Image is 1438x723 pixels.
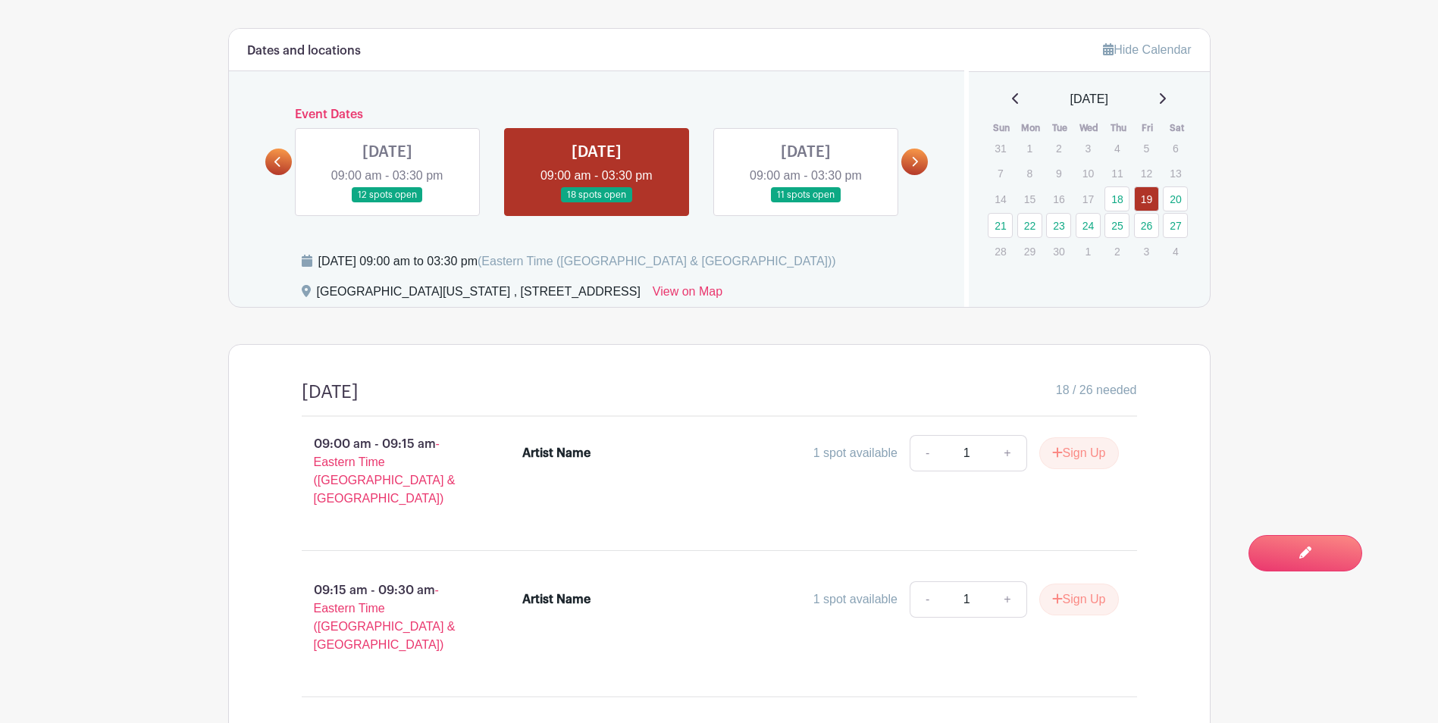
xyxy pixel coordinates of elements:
p: 11 [1104,161,1129,185]
a: 27 [1163,213,1188,238]
h6: Event Dates [292,108,902,122]
a: 24 [1076,213,1101,238]
span: - Eastern Time ([GEOGRAPHIC_DATA] & [GEOGRAPHIC_DATA]) [314,437,456,505]
p: 9 [1046,161,1071,185]
p: 10 [1076,161,1101,185]
span: (Eastern Time ([GEOGRAPHIC_DATA] & [GEOGRAPHIC_DATA])) [478,255,836,268]
button: Sign Up [1039,437,1119,469]
p: 5 [1134,136,1159,160]
th: Thu [1104,121,1133,136]
p: 8 [1017,161,1042,185]
th: Tue [1045,121,1075,136]
a: - [910,435,945,471]
p: 2 [1046,136,1071,160]
p: 09:00 am - 09:15 am [277,429,499,514]
a: 20 [1163,186,1188,211]
a: 22 [1017,213,1042,238]
th: Fri [1133,121,1163,136]
a: View on Map [653,283,722,307]
div: Artist Name [522,444,591,462]
div: 1 spot available [813,590,898,609]
p: 30 [1046,239,1071,263]
th: Mon [1017,121,1046,136]
p: 31 [988,136,1013,160]
span: 18 / 26 needed [1056,381,1137,399]
th: Sat [1162,121,1192,136]
a: Hide Calendar [1103,43,1191,56]
p: 12 [1134,161,1159,185]
p: 7 [988,161,1013,185]
th: Sun [987,121,1017,136]
p: 1 [1017,136,1042,160]
p: 13 [1163,161,1188,185]
p: 6 [1163,136,1188,160]
p: 3 [1076,136,1101,160]
span: - Eastern Time ([GEOGRAPHIC_DATA] & [GEOGRAPHIC_DATA]) [314,584,456,651]
p: 16 [1046,187,1071,211]
h6: Dates and locations [247,44,361,58]
a: 18 [1104,186,1129,211]
a: 23 [1046,213,1071,238]
a: 19 [1134,186,1159,211]
p: 3 [1134,239,1159,263]
p: 14 [988,187,1013,211]
a: 26 [1134,213,1159,238]
p: 4 [1163,239,1188,263]
p: 4 [1104,136,1129,160]
button: Sign Up [1039,584,1119,615]
p: 28 [988,239,1013,263]
div: Artist Name [522,590,591,609]
p: 2 [1104,239,1129,263]
a: + [988,435,1026,471]
span: [DATE] [1070,90,1108,108]
p: 09:15 am - 09:30 am [277,575,499,660]
a: 25 [1104,213,1129,238]
div: [DATE] 09:00 am to 03:30 pm [318,252,836,271]
p: 29 [1017,239,1042,263]
th: Wed [1075,121,1104,136]
a: + [988,581,1026,618]
a: - [910,581,945,618]
p: 1 [1076,239,1101,263]
p: 15 [1017,187,1042,211]
a: 21 [988,213,1013,238]
h4: [DATE] [302,381,359,403]
div: [GEOGRAPHIC_DATA][US_STATE] , [STREET_ADDRESS] [317,283,641,307]
p: 17 [1076,187,1101,211]
div: 1 spot available [813,444,898,462]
